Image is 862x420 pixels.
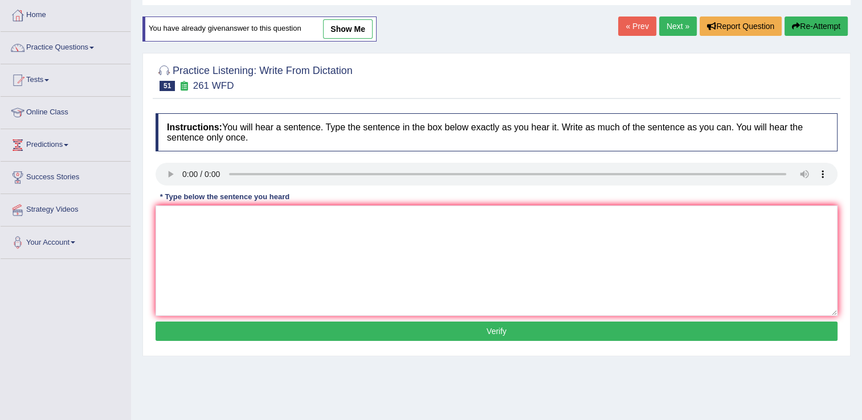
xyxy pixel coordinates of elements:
a: show me [323,19,373,39]
div: You have already given answer to this question [142,17,377,42]
button: Re-Attempt [785,17,848,36]
span: 51 [160,81,175,91]
button: Verify [156,322,838,341]
a: Success Stories [1,162,130,190]
a: Strategy Videos [1,194,130,223]
a: Your Account [1,227,130,255]
a: Practice Questions [1,32,130,60]
b: Instructions: [167,122,222,132]
button: Report Question [700,17,782,36]
a: Predictions [1,129,130,158]
small: Exam occurring question [178,81,190,92]
a: « Prev [618,17,656,36]
h4: You will hear a sentence. Type the sentence in the box below exactly as you hear it. Write as muc... [156,113,838,151]
a: Tests [1,64,130,93]
small: 261 WFD [193,80,234,91]
a: Next » [659,17,697,36]
a: Online Class [1,97,130,125]
div: * Type below the sentence you heard [156,191,294,202]
h2: Practice Listening: Write From Dictation [156,63,353,91]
